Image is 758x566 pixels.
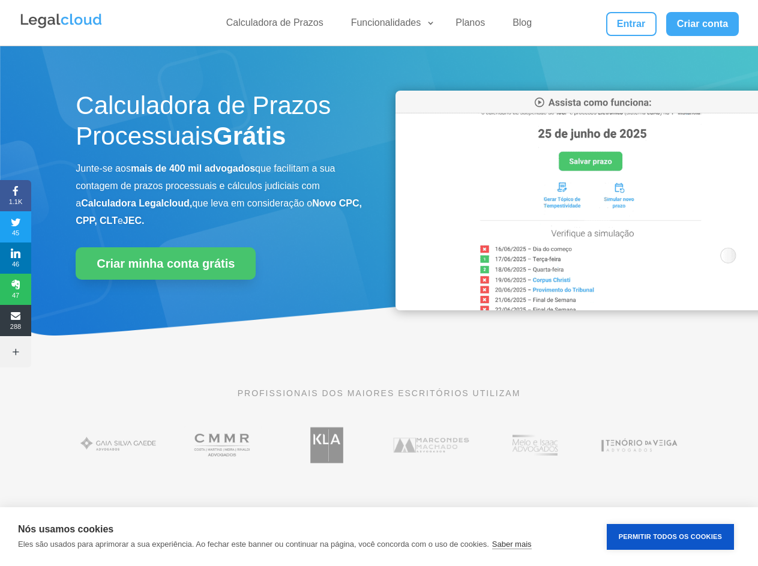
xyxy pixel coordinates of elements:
[18,540,489,549] p: Eles são usados para aprimorar a sua experiência. Ao fechar este banner ou continuar na página, v...
[19,22,103,32] a: Logo da Legalcloud
[180,421,266,469] img: Costa Martins Meira Rinaldi Advogados
[18,524,113,534] strong: Nós usamos cookies
[219,17,331,34] a: Calculadora de Prazos
[607,524,734,550] button: Permitir Todos os Cookies
[596,421,682,469] img: Tenório da Veiga Advogados
[19,12,103,30] img: Legalcloud Logo
[666,12,739,36] a: Criar conta
[76,198,362,226] b: Novo CPC, CPP, CLT
[81,198,192,208] b: Calculadora Legalcloud,
[76,160,362,229] p: Junte-se aos que facilitam a sua contagem de prazos processuais e cálculos judiciais com a que le...
[131,163,255,173] b: mais de 400 mil advogados
[505,17,539,34] a: Blog
[492,540,532,549] a: Saber mais
[606,12,657,36] a: Entrar
[344,17,436,34] a: Funcionalidades
[492,421,578,469] img: Profissionais do escritório Melo e Isaac Advogados utilizam a Legalcloud
[123,215,145,226] b: JEC.
[76,247,256,280] a: Criar minha conta grátis
[388,421,474,469] img: Marcondes Machado Advogados utilizam a Legalcloud
[76,421,161,469] img: Gaia Silva Gaede Advogados Associados
[76,91,362,157] h1: Calculadora de Prazos Processuais
[284,421,370,469] img: Koury Lopes Advogados
[448,17,492,34] a: Planos
[213,122,286,150] strong: Grátis
[76,387,682,400] p: PROFISSIONAIS DOS MAIORES ESCRITÓRIOS UTILIZAM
